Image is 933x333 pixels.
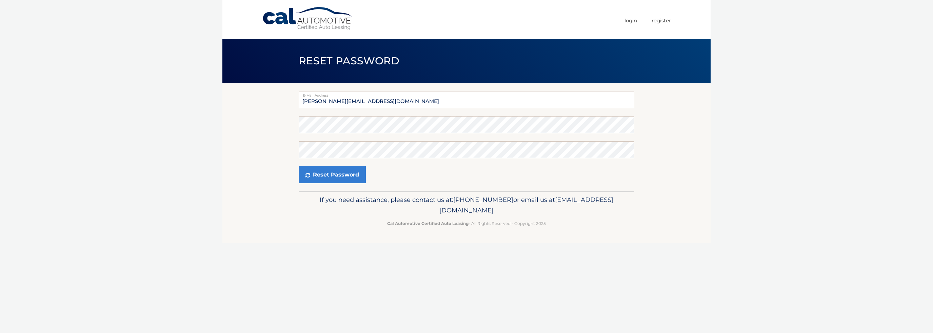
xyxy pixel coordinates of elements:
strong: Cal Automotive Certified Auto Leasing [387,221,469,226]
span: Reset Password [299,55,399,67]
label: E-Mail Address [299,91,634,97]
p: If you need assistance, please contact us at: or email us at [303,194,630,216]
a: Cal Automotive [262,7,354,31]
a: Login [624,15,637,26]
span: [PHONE_NUMBER] [453,196,513,204]
p: - All Rights Reserved - Copyright 2025 [303,220,630,227]
a: Register [652,15,671,26]
button: Reset Password [299,166,366,183]
input: E-mail Address [299,91,634,108]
